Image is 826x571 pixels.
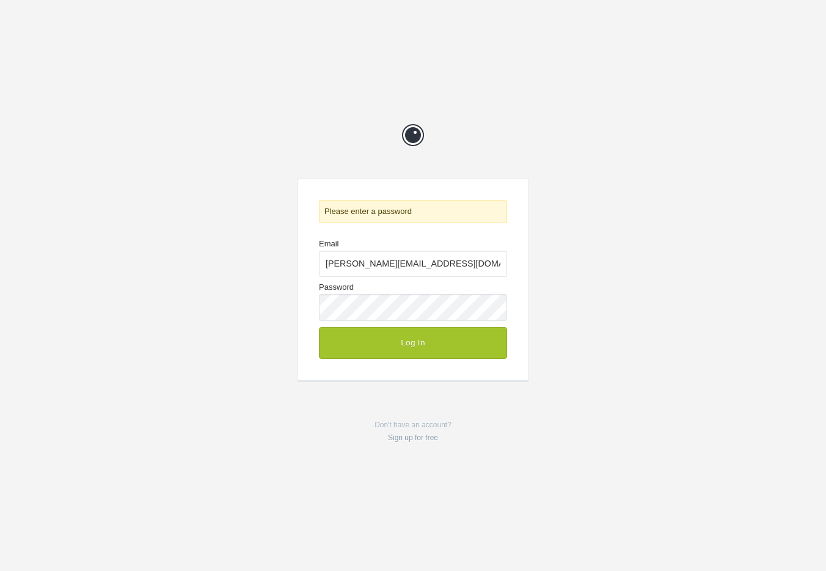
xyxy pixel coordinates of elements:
p: Please enter a password [319,200,507,223]
p: Don't have an account? [297,419,529,444]
input: Password [319,294,507,320]
label: Password [319,283,507,320]
a: Sign up for free [388,433,438,442]
a: Prevue [395,117,431,153]
label: Email [319,240,507,277]
input: Email [319,251,507,277]
button: Log In [319,327,507,359]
